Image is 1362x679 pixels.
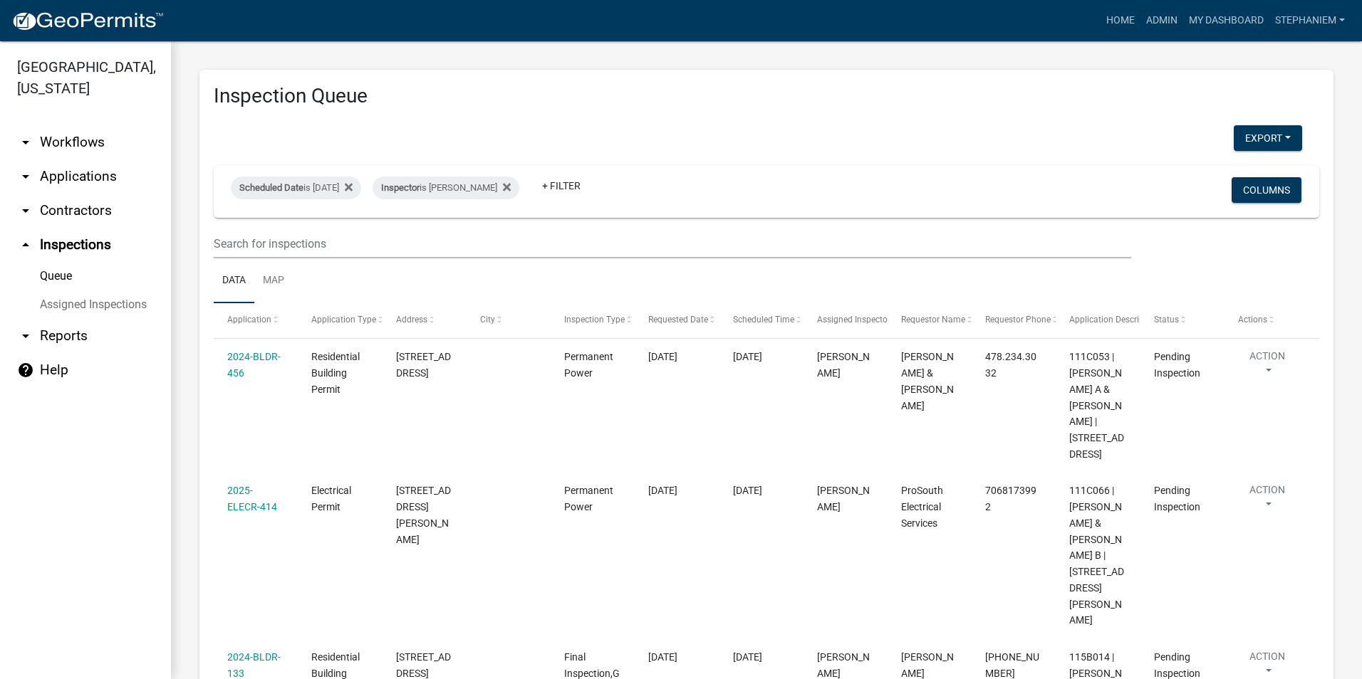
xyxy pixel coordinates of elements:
span: 08/20/2025 [648,651,677,663]
span: Permanent Power [564,485,613,512]
span: Scheduled Date [239,182,303,193]
div: is [DATE] [231,177,361,199]
span: Scheduled Time [733,315,794,325]
datatable-header-cell: Assigned Inspector [804,303,888,337]
a: 2024-BLDR-133 [227,651,281,679]
datatable-header-cell: Address [382,303,466,337]
button: Action [1238,349,1296,384]
input: Search for inspections [214,229,1131,258]
div: [DATE] [733,349,790,365]
span: Michele Rivera [817,351,870,379]
a: 2025-ELECR-414 [227,485,277,512]
a: Data [214,258,254,304]
span: Cedrick Moreland [901,651,954,679]
span: Requestor Phone [985,315,1051,325]
datatable-header-cell: City [467,303,551,337]
span: Inspection Type [564,315,625,325]
datatable-header-cell: Requestor Name [888,303,972,337]
span: 478.234.3032 [985,351,1036,379]
span: Pending Inspection [1154,485,1200,512]
a: 2024-BLDR-456 [227,351,281,379]
datatable-header-cell: Application [214,303,298,337]
span: 06/26/2025 [648,351,677,362]
span: Requestor Name [901,315,965,325]
button: Columns [1232,177,1301,203]
span: Donald & Sheri Turner [901,351,954,411]
span: 229-834-3719 [985,651,1039,679]
span: Actions [1238,315,1267,325]
span: Pending Inspection [1154,351,1200,379]
datatable-header-cell: Actions [1225,303,1309,337]
i: arrow_drop_down [17,168,34,185]
i: arrow_drop_down [17,327,34,344]
datatable-header-cell: Status [1140,303,1224,337]
i: arrow_drop_down [17,202,34,219]
h3: Inspection Queue [214,84,1319,108]
datatable-header-cell: Application Description [1056,303,1140,337]
span: Requested Date [648,315,708,325]
span: City [480,315,495,325]
span: 7068173992 [985,485,1036,512]
datatable-header-cell: Application Type [298,303,382,337]
div: is [PERSON_NAME] [373,177,519,199]
span: Michele Rivera [817,651,870,679]
i: arrow_drop_down [17,134,34,151]
span: Residential Building Permit [311,351,360,395]
button: Export [1234,125,1302,151]
span: Michele Rivera [817,485,870,512]
span: 111C053 | TURNER SHERI A & JAMES D | 100 TWISTING HILL LN [1069,351,1124,460]
a: + Filter [531,173,592,199]
datatable-header-cell: Scheduled Time [719,303,803,337]
span: Permanent Power [564,351,613,379]
span: 100 TWISTING HILL LN [396,351,451,379]
a: My Dashboard [1183,7,1269,34]
span: Status [1154,315,1179,325]
span: Application Type [311,315,376,325]
button: Action [1238,483,1296,518]
datatable-header-cell: Requested Date [635,303,719,337]
datatable-header-cell: Requestor Phone [972,303,1056,337]
span: Inspector [381,182,420,193]
span: ProSouth Electrical Services [901,485,943,529]
span: Pending Inspection [1154,651,1200,679]
a: Map [254,258,293,304]
span: 111C066 | GARDNER JAMES G & MILDRED B | 112 Twisting Hill Rd [1069,485,1124,626]
span: Electrical Permit [311,485,351,512]
span: Application Description [1069,315,1159,325]
datatable-header-cell: Inspection Type [551,303,635,337]
a: Admin [1140,7,1183,34]
span: 112 TWISTING HILL RD [396,485,451,544]
span: 08/13/2025 [648,485,677,496]
div: [DATE] [733,483,790,499]
a: StephanieM [1269,7,1351,34]
span: Assigned Inspector [817,315,890,325]
i: help [17,362,34,379]
span: Address [396,315,427,325]
i: arrow_drop_up [17,236,34,253]
span: Application [227,315,271,325]
div: [DATE] [733,649,790,665]
a: Home [1101,7,1140,34]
